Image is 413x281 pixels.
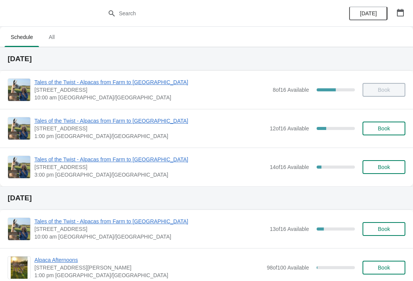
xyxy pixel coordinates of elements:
[34,86,269,94] span: [STREET_ADDRESS]
[34,218,266,225] span: Tales of the Twist - Alpacas from Farm to [GEOGRAPHIC_DATA]
[34,125,266,132] span: [STREET_ADDRESS]
[270,125,309,132] span: 12 of 16 Available
[270,226,309,232] span: 13 of 16 Available
[363,222,405,236] button: Book
[8,117,30,140] img: Tales of the Twist - Alpacas from Farm to Yarn | 5627 Route 12, Tyne Valley, PE, Canada | 1:00 pm...
[349,6,387,20] button: [DATE]
[8,55,405,63] h2: [DATE]
[273,87,309,93] span: 8 of 16 Available
[34,163,266,171] span: [STREET_ADDRESS]
[8,194,405,202] h2: [DATE]
[34,171,266,179] span: 3:00 pm [GEOGRAPHIC_DATA]/[GEOGRAPHIC_DATA]
[34,256,263,264] span: Alpaca Afternoons
[8,79,30,101] img: Tales of the Twist - Alpacas from Farm to Yarn | 5627 Route 12, Tyne Valley, PE, Canada | 10:00 a...
[34,132,266,140] span: 1:00 pm [GEOGRAPHIC_DATA]/[GEOGRAPHIC_DATA]
[34,225,266,233] span: [STREET_ADDRESS]
[360,10,377,16] span: [DATE]
[8,156,30,178] img: Tales of the Twist - Alpacas from Farm to Yarn | 5627 Route 12, Tyne Valley, PE, Canada | 3:00 pm...
[363,160,405,174] button: Book
[363,261,405,275] button: Book
[378,265,390,271] span: Book
[11,257,28,279] img: Alpaca Afternoons | 5627 Route 12, Birch Hill, PE C0B 2C0 | 1:00 pm America/Halifax
[34,94,269,101] span: 10:00 am [GEOGRAPHIC_DATA]/[GEOGRAPHIC_DATA]
[34,264,263,271] span: [STREET_ADDRESS][PERSON_NAME]
[267,265,309,271] span: 98 of 100 Available
[270,164,309,170] span: 14 of 16 Available
[378,226,390,232] span: Book
[34,271,263,279] span: 1:00 pm [GEOGRAPHIC_DATA]/[GEOGRAPHIC_DATA]
[119,6,310,20] input: Search
[363,122,405,135] button: Book
[34,78,269,86] span: Tales of the Twist - Alpacas from Farm to [GEOGRAPHIC_DATA]
[378,125,390,132] span: Book
[34,156,266,163] span: Tales of the Twist - Alpacas from Farm to [GEOGRAPHIC_DATA]
[5,30,39,44] span: Schedule
[34,117,266,125] span: Tales of the Twist - Alpacas from Farm to [GEOGRAPHIC_DATA]
[8,218,30,240] img: Tales of the Twist - Alpacas from Farm to Yarn | 5627 Route 12, Tyne Valley, PE, Canada | 10:00 a...
[42,30,61,44] span: All
[378,164,390,170] span: Book
[34,233,266,240] span: 10:00 am [GEOGRAPHIC_DATA]/[GEOGRAPHIC_DATA]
